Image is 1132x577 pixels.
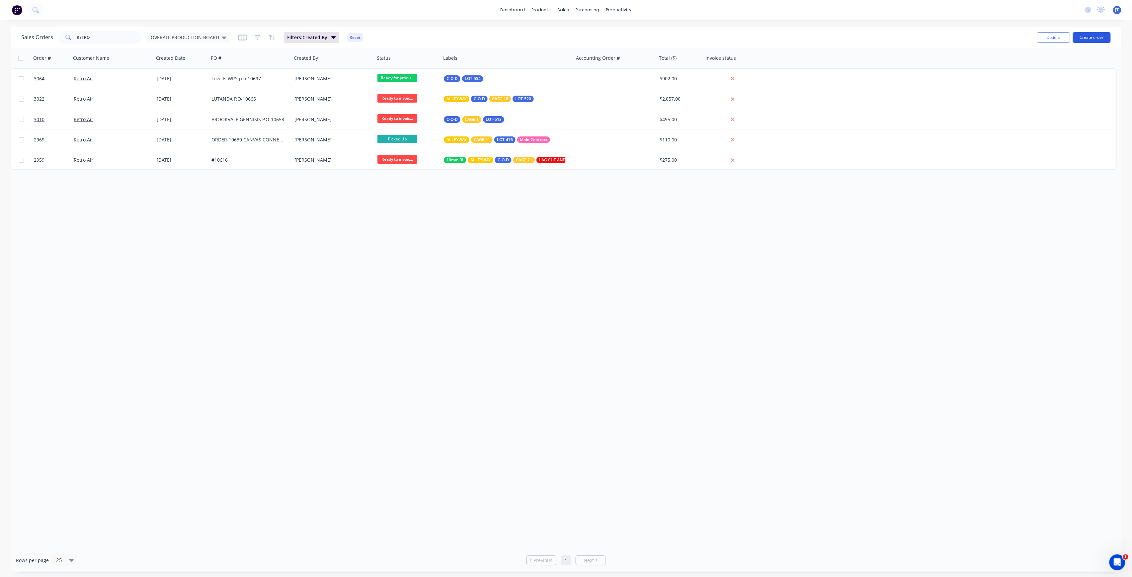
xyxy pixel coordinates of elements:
span: Main Contract [520,136,547,143]
span: Next [584,557,594,564]
a: Next page [576,557,605,564]
button: C-O-DCAGE 1LOT-513 [444,116,504,123]
span: 3010 [34,116,44,123]
div: Invoice status [705,55,736,61]
div: Status [377,55,391,61]
span: 1 [1123,554,1128,560]
div: products [528,5,554,15]
div: #10616 [211,157,285,163]
a: 3010 [34,110,74,129]
div: productivity [603,5,635,15]
span: C-O-D [446,116,458,123]
a: dashboard [497,5,528,15]
div: $110.00 [660,136,699,143]
div: [DATE] [157,136,206,143]
span: ALLEYWAY [446,96,467,102]
div: $275.00 [660,157,699,163]
div: [DATE] [157,75,206,82]
span: CAGE 21 [516,157,532,163]
input: Search... [77,31,142,44]
ul: Pagination [524,555,608,565]
span: CAGE 18 [492,96,508,102]
a: Previous page [527,557,556,564]
div: PO # [211,55,221,61]
button: Reset [347,33,364,42]
div: Total ($) [659,55,677,61]
div: $2,057.00 [660,96,699,102]
span: Ready for produ... [377,74,417,82]
span: C-O-D [446,75,458,82]
div: $495.00 [660,116,699,123]
span: C-O-D [474,96,485,102]
a: 2969 [34,130,74,150]
div: Order # [33,55,51,61]
div: [PERSON_NAME] [294,136,368,143]
span: ALLEYWAY [470,157,491,163]
iframe: Intercom live chat [1109,554,1125,570]
a: 3022 [34,89,74,109]
div: BROOKVALE GENNISIS P.O-10658 [211,116,285,123]
span: LOT-520 [515,96,531,102]
div: Lovells WRS p.o-10697 [211,75,285,82]
span: 3064 [34,75,44,82]
span: 2959 [34,157,44,163]
span: Filters: Created By [287,34,327,41]
span: 10mm BI [446,157,463,163]
button: 10mm BIALLEYWAYC-O-DCAGE 21LAG CUT AND READY [444,157,598,163]
span: LOT-513 [486,116,502,123]
a: Retro Air [74,116,93,123]
div: Customer Name [73,55,109,61]
div: sales [554,5,573,15]
span: Ready to invoic... [377,94,417,102]
a: Retro Air [74,136,93,143]
button: C-O-DLOT-554 [444,75,483,82]
div: purchasing [573,5,603,15]
a: Retro Air [74,96,93,102]
span: LAG CUT AND READY [539,157,572,163]
a: 2959 [34,150,74,170]
span: CAGE 1 [465,116,479,123]
span: CAGE 21 [474,136,490,143]
div: ORDER-10630 CANVAS CONNECTIONS [211,136,285,143]
button: ALLEYWAYC-O-DCAGE 18LOT-520 [444,96,534,102]
span: LOT-554 [465,75,481,82]
div: Labels [443,55,457,61]
div: [PERSON_NAME] [294,116,368,123]
button: Options [1037,32,1070,43]
span: LOT-476 [497,136,513,143]
div: [DATE] [157,96,206,102]
div: Created By [294,55,318,61]
span: JT [1115,7,1119,13]
div: [DATE] [157,157,206,163]
div: Accounting Order # [576,55,620,61]
div: [PERSON_NAME] [294,75,368,82]
a: Retro Air [74,75,93,82]
span: ALLEYWAY [446,136,467,143]
span: Ready to invoic... [377,155,417,163]
button: Filters:Created By [284,32,339,43]
span: OVERALL PRODUCTION BOARD [151,34,219,41]
div: $902.00 [660,75,699,82]
div: Created Date [156,55,185,61]
span: 2969 [34,136,44,143]
div: [PERSON_NAME] [294,96,368,102]
a: Page 1 is your current page [561,555,571,565]
span: Previous [534,557,553,564]
span: C-O-D [498,157,509,163]
a: Retro Air [74,157,93,163]
button: Create order [1073,32,1111,43]
span: Rows per page [16,557,49,564]
span: Picked Up [377,135,417,143]
h1: Sales Orders [21,34,53,41]
div: LUTANDA P.O-10665 [211,96,285,102]
a: 3064 [34,69,74,89]
div: [PERSON_NAME] [294,157,368,163]
div: [DATE] [157,116,206,123]
img: Factory [12,5,22,15]
button: ALLEYWAYCAGE 21LOT-476Main Contract [444,136,550,143]
span: Ready to invoic... [377,114,417,123]
span: 3022 [34,96,44,102]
